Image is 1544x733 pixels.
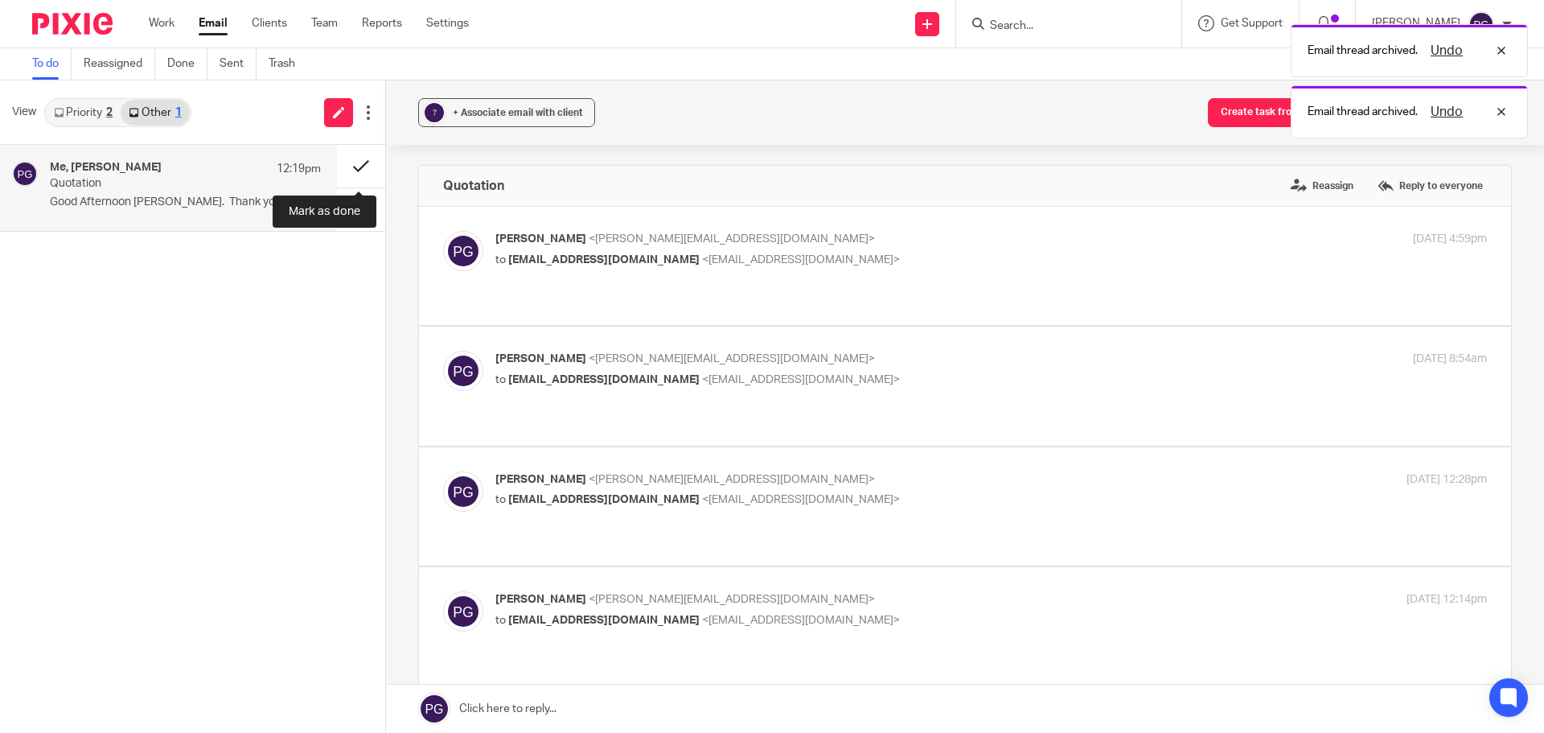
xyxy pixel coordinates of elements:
img: svg%3E [443,231,483,271]
img: svg%3E [443,351,483,391]
img: svg%3E [443,591,483,632]
a: Done [167,48,207,80]
img: svg%3E [12,161,38,187]
p: Quotation [50,177,267,191]
span: to [495,254,506,266]
span: <[EMAIL_ADDRESS][DOMAIN_NAME]> [702,494,900,505]
span: [EMAIL_ADDRESS][DOMAIN_NAME] [508,254,700,266]
h4: Quotation [443,178,504,194]
span: to [495,494,506,505]
p: You need to find your original UTR, and then the process using the link below will guide you thro... [32,716,959,732]
p: Good Afternoon [PERSON_NAME]. Thank you for... [50,196,321,209]
h4: Me, [PERSON_NAME] [50,161,162,175]
a: Work [149,15,175,31]
a: Other1 [121,100,189,126]
span: [PERSON_NAME] [495,353,586,364]
img: Pixie [32,13,113,35]
a: Settings [426,15,469,31]
span: [EMAIL_ADDRESS][DOMAIN_NAME] [508,494,700,505]
span: [EMAIL_ADDRESS][DOMAIN_NAME] [508,374,700,385]
img: svg%3E [1468,11,1494,37]
span: <[EMAIL_ADDRESS][DOMAIN_NAME]> [702,374,900,385]
a: Priority2 [46,100,121,126]
a: Clients [252,15,287,31]
div: ? [425,103,444,122]
span: [PERSON_NAME] [495,474,586,485]
p: 12:19pm [277,161,321,177]
a: Reassigned [84,48,155,80]
span: to [495,374,506,385]
a: Team [311,15,338,31]
p: Email thread archived. [1308,43,1418,59]
label: Reply to everyone [1374,174,1487,198]
span: [EMAIL_ADDRESS][DOMAIN_NAME] [508,615,700,626]
p: [DATE] 12:28pm [1406,472,1487,488]
a: To do [32,48,72,80]
p: [DATE] 8:54am [1413,351,1487,368]
a: Trash [269,48,307,80]
span: FCCA [97,134,124,145]
span: <[PERSON_NAME][EMAIL_ADDRESS][DOMAIN_NAME]> [589,233,875,245]
button: ? + Associate email with client [418,98,595,127]
span: <[PERSON_NAME][EMAIL_ADDRESS][DOMAIN_NAME]> [589,474,875,485]
button: Undo [1426,102,1468,121]
span: <[EMAIL_ADDRESS][DOMAIN_NAME]> [702,615,900,626]
p: Email thread archived. [1308,104,1418,120]
p: [DATE] 12:14pm [1406,591,1487,608]
button: Undo [1426,41,1468,60]
a: [DOMAIN_NAME] [14,214,109,227]
a: Email [199,15,228,31]
div: 1 [175,107,182,118]
span: + Associate email with client [453,108,583,117]
span: to [495,615,506,626]
p: Good afternoon [PERSON_NAME], [32,634,959,650]
p: [DATE] 4:59pm [1413,231,1487,248]
span: View [12,104,36,121]
a: Reports [362,15,402,31]
p: Please see below the original quote, along with the link we discussed. Please reply to this email... [32,667,959,700]
div: 2 [106,107,113,118]
img: svg%3E [443,472,483,512]
label: Reassign [1287,174,1357,198]
span: <[PERSON_NAME][EMAIL_ADDRESS][DOMAIN_NAME]> [589,594,875,605]
span: [PERSON_NAME] [495,233,586,245]
span: [PERSON_NAME] [495,594,586,605]
a: Sent [220,48,257,80]
span: <[PERSON_NAME][EMAIL_ADDRESS][DOMAIN_NAME]> [589,353,875,364]
a: [PERSON_NAME][EMAIL_ADDRESS][DOMAIN_NAME] [11,198,308,211]
span: <[EMAIL_ADDRESS][DOMAIN_NAME]> [702,254,900,266]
